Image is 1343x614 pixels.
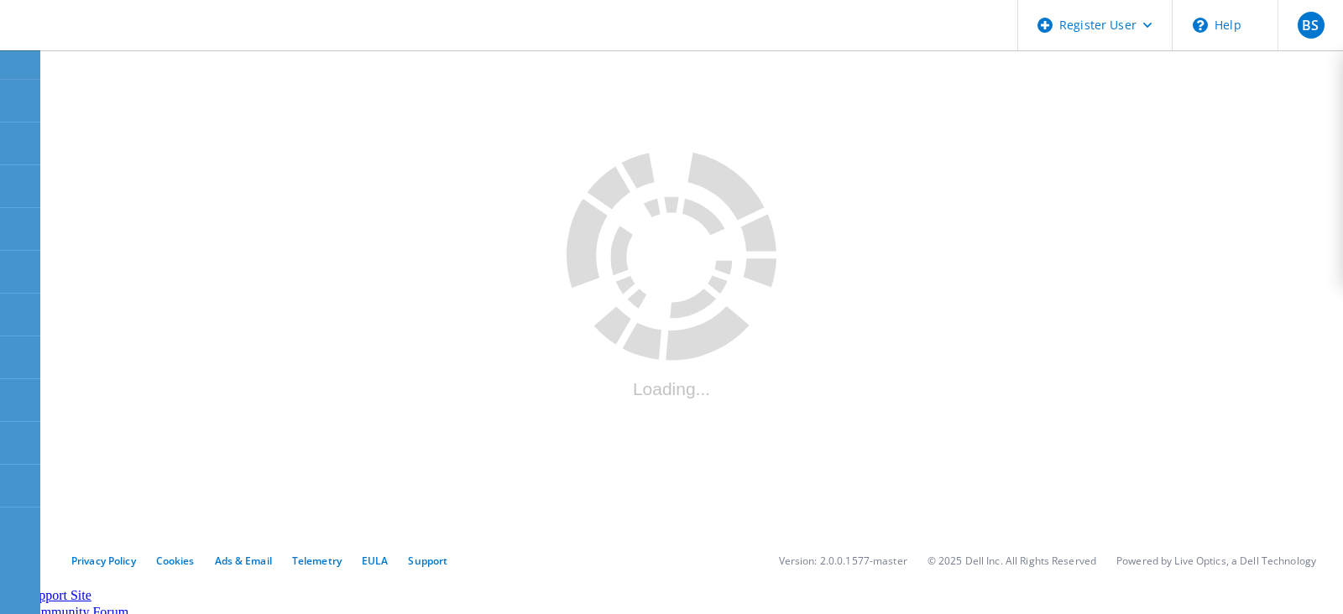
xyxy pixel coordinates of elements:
[1302,18,1319,32] span: BS
[1193,18,1208,33] svg: \n
[215,554,272,568] a: Ads & Email
[292,554,342,568] a: Telemetry
[567,379,776,399] div: Loading...
[928,554,1096,568] li: © 2025 Dell Inc. All Rights Reserved
[71,554,136,568] a: Privacy Policy
[17,33,197,47] a: Live Optics Dashboard
[408,554,447,568] a: Support
[156,554,195,568] a: Cookies
[362,554,388,568] a: EULA
[779,554,907,568] li: Version: 2.0.0.1577-master
[1116,554,1316,568] li: Powered by Live Optics, a Dell Technology
[24,588,91,602] a: Support Site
